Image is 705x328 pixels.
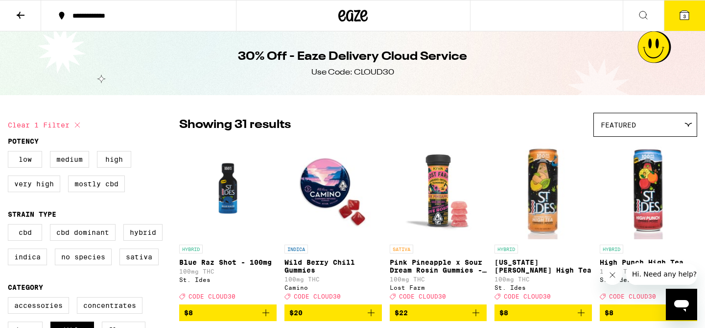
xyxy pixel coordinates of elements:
[289,309,303,317] span: $20
[499,309,508,317] span: $8
[601,121,636,129] span: Featured
[494,304,592,321] button: Add to bag
[395,309,408,317] span: $22
[238,49,467,65] h1: 30% Off - Eaze Delivery Cloud Service
[600,245,623,253] p: HYBRID
[55,249,112,265] label: No Species
[664,0,705,31] button: 3
[179,277,277,283] div: St. Ides
[600,304,697,321] button: Add to bag
[284,304,382,321] button: Add to bag
[284,142,382,304] a: Open page for Wild Berry Chill Gummies from Camino
[626,263,697,285] iframe: Message from company
[284,142,382,240] img: Camino - Wild Berry Chill Gummies
[284,258,382,274] p: Wild Berry Chill Gummies
[179,245,203,253] p: HYBRID
[184,309,193,317] span: $8
[600,268,697,275] p: 100mg THC
[600,142,697,240] img: St. Ides - High Punch High Tea
[390,276,487,282] p: 100mg THC
[179,304,277,321] button: Add to bag
[119,249,159,265] label: Sativa
[600,277,697,283] div: St. Ides
[399,293,446,300] span: CODE CLOUD30
[494,258,592,274] p: [US_STATE][PERSON_NAME] High Tea
[8,297,69,314] label: Accessories
[504,293,551,300] span: CODE CLOUD30
[390,142,487,240] img: Lost Farm - Pink Pineapple x Sour Dream Rosin Gummies - 100mg
[390,258,487,274] p: Pink Pineapple x Sour Dream Rosin Gummies - 100mg
[8,113,83,137] button: Clear 1 filter
[179,117,291,133] p: Showing 31 results
[8,249,47,265] label: Indica
[609,293,656,300] span: CODE CLOUD30
[68,176,125,192] label: Mostly CBD
[284,245,308,253] p: INDICA
[605,309,613,317] span: $8
[50,151,89,168] label: Medium
[494,142,592,304] a: Open page for Georgia Peach High Tea from St. Ides
[77,297,142,314] label: Concentrates
[8,283,43,291] legend: Category
[311,67,394,78] div: Use Code: CLOUD30
[603,265,622,285] iframe: Close message
[188,293,235,300] span: CODE CLOUD30
[8,151,42,168] label: Low
[179,268,277,275] p: 100mg THC
[8,176,60,192] label: Very High
[284,284,382,291] div: Camino
[600,142,697,304] a: Open page for High Punch High Tea from St. Ides
[666,289,697,320] iframe: Button to launch messaging window
[179,142,277,304] a: Open page for Blue Raz Shot - 100mg from St. Ides
[123,224,163,241] label: Hybrid
[390,284,487,291] div: Lost Farm
[390,142,487,304] a: Open page for Pink Pineapple x Sour Dream Rosin Gummies - 100mg from Lost Farm
[494,245,518,253] p: HYBRID
[179,258,277,266] p: Blue Raz Shot - 100mg
[284,276,382,282] p: 100mg THC
[683,13,686,19] span: 3
[600,258,697,266] p: High Punch High Tea
[97,151,131,168] label: High
[50,224,116,241] label: CBD Dominant
[8,137,39,145] legend: Potency
[494,284,592,291] div: St. Ides
[8,224,42,241] label: CBD
[390,245,413,253] p: SATIVA
[494,276,592,282] p: 100mg THC
[294,293,341,300] span: CODE CLOUD30
[179,142,277,240] img: St. Ides - Blue Raz Shot - 100mg
[8,210,56,218] legend: Strain Type
[390,304,487,321] button: Add to bag
[494,142,592,240] img: St. Ides - Georgia Peach High Tea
